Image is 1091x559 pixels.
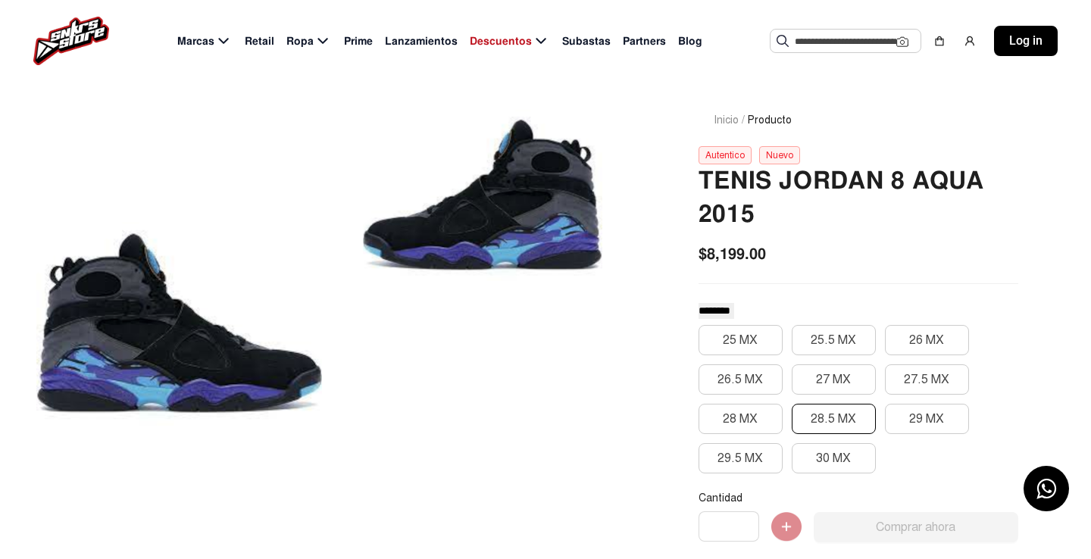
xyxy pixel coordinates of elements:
[699,146,752,164] div: Autentico
[470,33,532,49] span: Descuentos
[748,112,792,128] span: Producto
[792,364,876,395] button: 27 MX
[714,114,739,126] a: Inicio
[177,33,214,49] span: Marcas
[623,33,666,49] span: Partners
[699,242,766,265] span: $8,199.00
[885,325,969,355] button: 26 MX
[562,33,611,49] span: Subastas
[742,112,745,128] span: /
[896,36,908,48] img: Cámara
[344,33,373,49] span: Prime
[792,443,876,473] button: 30 MX
[1009,32,1043,50] span: Log in
[385,33,458,49] span: Lanzamientos
[792,325,876,355] button: 25.5 MX
[33,17,109,65] img: logo
[699,164,1018,231] h2: TENIS JORDAN 8 AQUA 2015
[759,146,800,164] div: Nuevo
[699,364,783,395] button: 26.5 MX
[678,33,702,49] span: Blog
[699,443,783,473] button: 29.5 MX
[771,512,802,542] img: Agregar al carrito
[777,35,789,47] img: Buscar
[245,33,274,49] span: Retail
[885,404,969,434] button: 29 MX
[933,35,946,47] img: shopping
[885,364,969,395] button: 27.5 MX
[286,33,314,49] span: Ropa
[792,404,876,434] button: 28.5 MX
[964,35,976,47] img: user
[699,492,1018,505] p: Cantidad
[814,512,1018,542] button: Comprar ahora
[699,404,783,434] button: 28 MX
[699,325,783,355] button: 25 MX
